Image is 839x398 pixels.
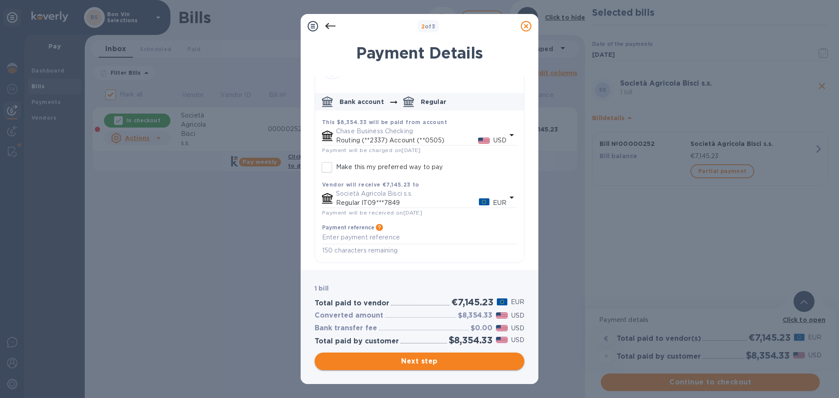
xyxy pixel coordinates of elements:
[340,97,384,106] p: Bank account
[451,297,493,308] h2: €7,145.23
[421,23,425,30] span: 2
[322,147,421,153] span: Payment will be charged on [DATE]
[315,90,524,263] div: default-method
[336,136,478,145] p: Routing (**2337) Account (**0505)
[322,246,517,256] p: 150 characters remaining
[496,337,508,343] img: USD
[315,44,524,62] h1: Payment Details
[322,181,419,188] b: Vendor will receive €7,145.23 to
[511,324,524,333] p: USD
[478,138,490,144] img: USD
[315,324,377,332] h3: Bank transfer fee
[421,97,446,106] p: Regular
[511,311,524,320] p: USD
[471,324,492,332] h3: $0.00
[449,335,492,346] h2: $8,354.33
[336,198,479,208] p: Regular IT09***7849
[315,285,329,292] b: 1 bill
[458,311,492,320] h3: $8,354.33
[322,209,422,216] span: Payment will be received on [DATE]
[336,127,506,136] p: Chase Business Checking
[315,353,524,370] button: Next step
[511,298,524,307] p: EUR
[322,119,447,125] b: This $8,354.33 will be paid from account
[493,136,506,145] p: USD
[496,325,508,331] img: USD
[336,189,506,198] p: Società Agricola Bisci s.s.
[336,163,443,172] p: Make this my preferred way to pay
[511,336,524,345] p: USD
[315,337,399,346] h3: Total paid by customer
[493,198,506,208] p: EUR
[496,312,508,318] img: USD
[322,225,374,231] h3: Payment reference
[421,23,436,30] b: of 3
[315,311,383,320] h3: Converted amount
[322,356,517,367] span: Next step
[315,299,389,308] h3: Total paid to vendor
